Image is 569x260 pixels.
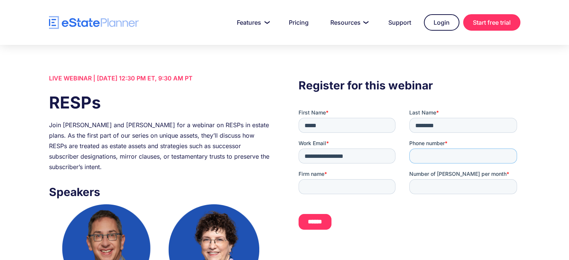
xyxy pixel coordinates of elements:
[299,109,520,243] iframe: Form 0
[49,73,270,83] div: LIVE WEBINAR | [DATE] 12:30 PM ET, 9:30 AM PT
[49,183,270,201] h3: Speakers
[424,14,459,31] a: Login
[299,77,520,94] h3: Register for this webinar
[463,14,520,31] a: Start free trial
[49,16,139,29] a: home
[280,15,318,30] a: Pricing
[379,15,420,30] a: Support
[321,15,376,30] a: Resources
[49,91,270,114] h1: RESPs
[49,120,270,172] div: Join [PERSON_NAME] and [PERSON_NAME] for a webinar on RESPs in estate plans. As the first part of...
[228,15,276,30] a: Features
